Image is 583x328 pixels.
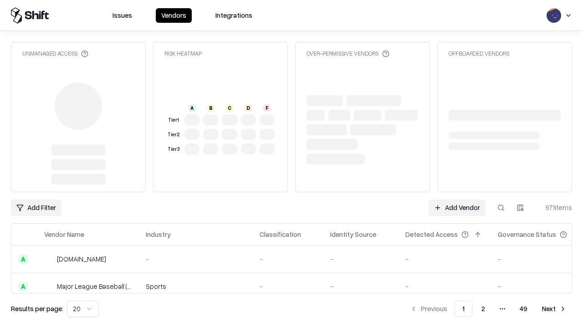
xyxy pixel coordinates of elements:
[474,301,492,317] button: 2
[210,8,258,23] button: Integrations
[404,301,572,317] nav: pagination
[307,50,389,57] div: Over-Permissive Vendors
[536,203,572,212] div: 971 items
[57,254,106,264] div: [DOMAIN_NAME]
[146,282,245,291] div: Sports
[11,200,61,216] button: Add Filter
[107,8,138,23] button: Issues
[498,282,582,291] div: -
[146,254,245,264] div: -
[449,50,509,57] div: Offboarded Vendors
[537,301,572,317] button: Next
[405,254,483,264] div: -
[405,282,483,291] div: -
[405,230,458,239] div: Detected Access
[22,50,88,57] div: Unmanaged Access
[429,200,486,216] a: Add Vendor
[44,255,53,264] img: pathfactory.com
[207,104,215,112] div: B
[226,104,233,112] div: C
[330,282,391,291] div: -
[57,282,131,291] div: Major League Baseball (MLB)
[166,131,181,138] div: Tier 2
[166,145,181,153] div: Tier 3
[330,254,391,264] div: -
[19,282,28,291] div: A
[260,282,316,291] div: -
[19,255,28,264] div: A
[260,254,316,264] div: -
[166,116,181,124] div: Tier 1
[156,8,192,23] button: Vendors
[44,282,53,291] img: Major League Baseball (MLB)
[263,104,271,112] div: F
[330,230,376,239] div: Identity Source
[498,254,582,264] div: -
[164,50,202,57] div: Risk Heatmap
[455,301,472,317] button: 1
[245,104,252,112] div: D
[260,230,301,239] div: Classification
[189,104,196,112] div: A
[11,304,63,313] p: Results per page:
[512,301,535,317] button: 49
[44,230,84,239] div: Vendor Name
[498,230,556,239] div: Governance Status
[146,230,171,239] div: Industry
